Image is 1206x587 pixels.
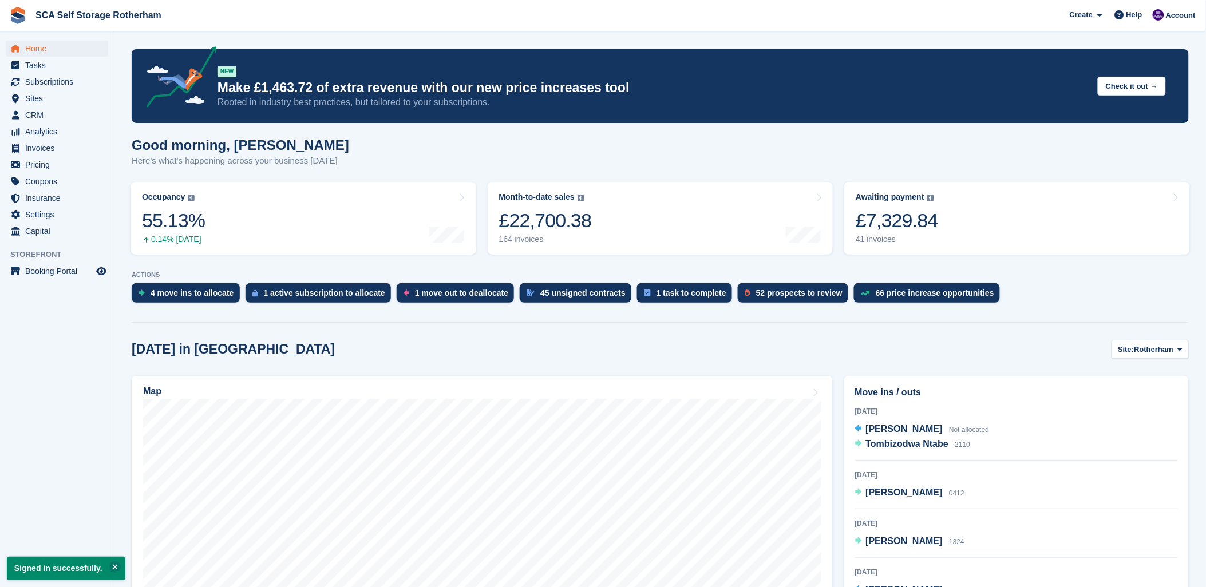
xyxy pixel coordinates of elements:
[1118,344,1134,355] span: Site:
[139,289,145,296] img: move_ins_to_allocate_icon-fdf77a2bb77ea45bf5b3d319d69a93e2d87916cf1d5bf7949dd705db3b84f3ca.svg
[10,249,114,260] span: Storefront
[246,283,397,308] a: 1 active subscription to allocate
[25,190,94,206] span: Insurance
[955,441,971,449] span: 2110
[415,288,508,298] div: 1 move out to deallocate
[6,263,108,279] a: menu
[6,157,108,173] a: menu
[132,283,246,308] a: 4 move ins to allocate
[25,57,94,73] span: Tasks
[6,57,108,73] a: menu
[520,283,637,308] a: 45 unsigned contracts
[6,90,108,106] a: menu
[94,264,108,278] a: Preview store
[25,263,94,279] span: Booking Portal
[499,209,592,232] div: £22,700.38
[6,41,108,57] a: menu
[1166,10,1196,21] span: Account
[856,192,924,202] div: Awaiting payment
[1070,9,1093,21] span: Create
[137,46,217,112] img: price-adjustments-announcement-icon-8257ccfd72463d97f412b2fc003d46551f7dbcb40ab6d574587a9cd5c0d94...
[855,567,1178,577] div: [DATE]
[949,538,964,546] span: 1324
[855,406,1178,417] div: [DATE]
[142,235,205,244] div: 0.14% [DATE]
[25,140,94,156] span: Invoices
[861,291,870,296] img: price_increase_opportunities-93ffe204e8149a01c8c9dc8f82e8f89637d9d84a8eef4429ea346261dce0b2c0.svg
[151,288,234,298] div: 4 move ins to allocate
[949,426,989,434] span: Not allocated
[25,107,94,123] span: CRM
[488,182,833,255] a: Month-to-date sales £22,700.38 164 invoices
[7,557,125,580] p: Signed in successfully.
[527,289,535,296] img: contract_signature_icon-13c848040528278c33f63329250d36e43548de30e8caae1d1a13099fd9432cc5.svg
[142,192,185,202] div: Occupancy
[218,66,236,77] div: NEW
[25,207,94,223] span: Settings
[6,190,108,206] a: menu
[6,173,108,189] a: menu
[142,209,205,232] div: 55.13%
[855,470,1178,480] div: [DATE]
[1126,9,1142,21] span: Help
[949,489,964,497] span: 0412
[866,536,943,546] span: [PERSON_NAME]
[6,207,108,223] a: menu
[738,283,854,308] a: 52 prospects to review
[132,342,335,357] h2: [DATE] in [GEOGRAPHIC_DATA]
[855,486,964,501] a: [PERSON_NAME] 0412
[856,209,938,232] div: £7,329.84
[6,124,108,140] a: menu
[657,288,726,298] div: 1 task to complete
[131,182,476,255] a: Occupancy 55.13% 0.14% [DATE]
[866,487,943,497] span: [PERSON_NAME]
[644,289,651,296] img: task-75834270c22a3079a89374b754ae025e5fb1db73e45f91037f5363f120a921f8.svg
[25,173,94,189] span: Coupons
[927,195,934,201] img: icon-info-grey-7440780725fd019a000dd9b08b2336e03edf1995a4989e88bcd33f0948082b44.svg
[855,386,1178,399] h2: Move ins / outs
[132,271,1189,279] p: ACTIONS
[745,289,750,296] img: prospect-51fa495bee0391a8d652442698ab0144808aea92771e9ea1ae160a38d050c398.svg
[1153,9,1164,21] img: Kelly Neesham
[132,154,349,168] p: Here's what's happening across your business [DATE]
[6,140,108,156] a: menu
[31,6,166,25] a: SCA Self Storage Rotherham
[1134,344,1174,355] span: Rotherham
[25,74,94,90] span: Subscriptions
[143,386,161,396] h2: Map
[252,289,258,297] img: active_subscription_to_allocate_icon-d502201f5373d7db506a760aba3b589e785aa758c864c3986d89f69b8ff3...
[855,437,971,452] a: Tombizodwa Ntabe 2110
[9,7,26,24] img: stora-icon-8386f47178a22dfd0bd8f6a31ec36ba5ce8667c1dd55bd0f319d3a0aa187defe.svg
[6,74,108,90] a: menu
[25,90,94,106] span: Sites
[397,283,520,308] a: 1 move out to deallocate
[540,288,626,298] div: 45 unsigned contracts
[132,137,349,153] h1: Good morning, [PERSON_NAME]
[499,192,575,202] div: Month-to-date sales
[6,223,108,239] a: menu
[218,80,1089,96] p: Make £1,463.72 of extra revenue with our new price increases tool
[756,288,843,298] div: 52 prospects to review
[25,41,94,57] span: Home
[25,124,94,140] span: Analytics
[854,283,1006,308] a: 66 price increase opportunities
[578,195,584,201] img: icon-info-grey-7440780725fd019a000dd9b08b2336e03edf1995a4989e88bcd33f0948082b44.svg
[264,288,385,298] div: 1 active subscription to allocate
[218,96,1089,109] p: Rooted in industry best practices, but tailored to your subscriptions.
[1098,77,1166,96] button: Check it out →
[844,182,1190,255] a: Awaiting payment £7,329.84 41 invoices
[876,288,994,298] div: 66 price increase opportunities
[637,283,738,308] a: 1 task to complete
[188,195,195,201] img: icon-info-grey-7440780725fd019a000dd9b08b2336e03edf1995a4989e88bcd33f0948082b44.svg
[25,157,94,173] span: Pricing
[6,107,108,123] a: menu
[855,422,990,437] a: [PERSON_NAME] Not allocated
[855,534,964,549] a: [PERSON_NAME] 1324
[866,424,943,434] span: [PERSON_NAME]
[499,235,592,244] div: 164 invoices
[866,439,949,449] span: Tombizodwa Ntabe
[855,518,1178,529] div: [DATE]
[856,235,938,244] div: 41 invoices
[25,223,94,239] span: Capital
[1112,340,1189,359] button: Site: Rotherham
